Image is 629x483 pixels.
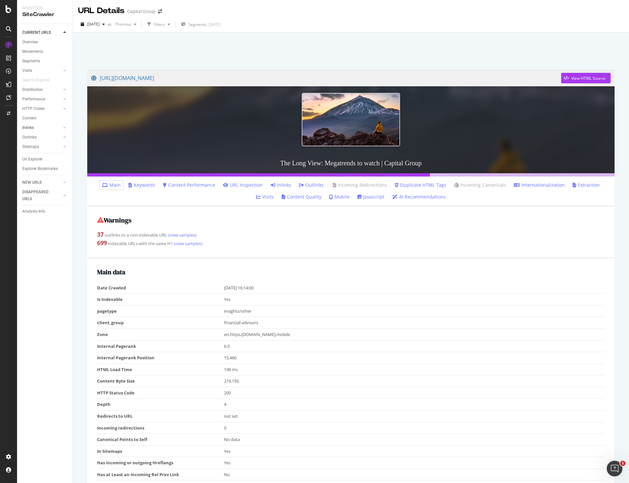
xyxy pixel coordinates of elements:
td: HTTP Status Code [97,387,224,399]
a: DISAPPEARED URLS [22,189,61,202]
div: Distribution [22,86,43,93]
a: (view samples) [167,232,196,238]
a: Extraction [573,182,600,188]
td: Redirects to URL [97,410,224,422]
span: 1 [620,461,625,466]
span: vs [108,21,113,27]
a: Incoming Redirections [332,182,387,188]
a: URL Inspection [223,182,263,188]
h2: Warnings [97,217,605,224]
strong: 37 [97,230,104,238]
div: HTTP Codes [22,105,45,112]
a: Content Performance [163,182,215,188]
td: Canonical Points to Self [97,434,224,446]
div: View HTML Source [571,75,605,81]
td: 6.5 [224,340,605,352]
a: Distribution [22,86,61,93]
td: Date Crawled [97,282,224,294]
td: Incoming redirections [97,422,224,434]
button: Filters [145,19,173,30]
div: arrow-right-arrow-left [158,9,162,14]
div: indexable URLs with the same H1 [97,239,605,247]
td: [DATE] 16:14:00 [224,282,605,294]
a: Internationalization [514,182,565,188]
div: Visits [22,67,32,74]
div: Inlinks [22,124,34,131]
div: Performance [22,96,45,103]
a: Overview [22,39,68,46]
div: Analytics [22,5,67,11]
a: CURRENT URLS [22,29,61,36]
td: Internal Pagerank Position [97,352,224,364]
td: Zone [97,329,224,341]
a: Url Explorer [22,156,68,163]
span: 2025 Aug. 22nd [87,21,100,27]
span: Segments [188,22,207,27]
img: The Long View: Megatrends to watch | Capital Group [302,93,400,146]
td: 4 [224,399,605,410]
div: NEW URLS [22,179,42,186]
div: Outlinks [22,134,37,141]
iframe: Intercom live chat [607,461,622,476]
td: 198 ms [224,364,605,375]
div: Explorer Bookmarks [22,165,58,172]
div: Overview [22,39,38,46]
td: HTML Load Time [97,364,224,375]
button: Previous [113,19,139,30]
a: AI Recommendations [392,194,446,200]
div: outlinks to a non-indexable URL [97,230,605,239]
a: Incoming Canonicals [454,182,506,188]
a: NEW URLS [22,179,61,186]
a: Movements [22,48,68,55]
a: Outlinks [299,182,324,188]
td: financial-advisors [224,317,605,329]
a: Content Quality [282,194,321,200]
td: Yes [224,457,605,469]
strong: 699 [97,239,107,247]
td: Has at Least an Incoming Rel Prev Link [97,469,224,480]
td: en,https,[DOMAIN_NAME],mobile [224,329,605,341]
td: 15,466 [224,352,605,364]
td: Depth [97,399,224,410]
td: Yes [224,445,605,457]
td: No [224,469,605,480]
div: Search Engines [22,77,50,84]
td: Content Byte Size [97,375,224,387]
a: Javascript [357,194,384,200]
a: [URL][DOMAIN_NAME] [91,70,561,86]
div: Analysis Info [22,208,45,215]
a: Duplicate HTML Tags [395,182,446,188]
a: Explorer Bookmarks [22,165,68,172]
a: Content [22,115,68,122]
a: HTTP Codes [22,105,61,112]
a: Visits [22,67,61,74]
a: Search Engines [22,77,56,84]
a: Segments [22,58,68,65]
div: Segments [22,58,40,65]
div: URL Details [78,5,125,16]
div: Filters [154,22,165,27]
div: SiteCrawler [22,11,67,18]
a: (view samples) [173,241,202,246]
div: Sitemaps [22,143,39,150]
td: Yes [224,294,605,305]
div: [DATE] [209,22,220,27]
td: 219,193 [224,375,605,387]
td: 200 [224,387,605,399]
a: Outlinks [22,134,61,141]
div: Movements [22,48,43,55]
a: Visits [256,194,274,200]
div: not set [224,413,601,419]
td: client_group [97,317,224,329]
div: No data [224,436,601,443]
td: In Sitemaps [97,445,224,457]
td: insights/other [224,305,605,317]
a: Mobile [329,194,350,200]
a: Analysis Info [22,208,68,215]
a: Main [102,182,121,188]
div: Url Explorer [22,156,43,163]
div: CURRENT URLS [22,29,51,36]
button: Segments[DATE] [178,19,223,30]
a: Sitemaps [22,143,61,150]
div: Capital Group [127,8,155,15]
